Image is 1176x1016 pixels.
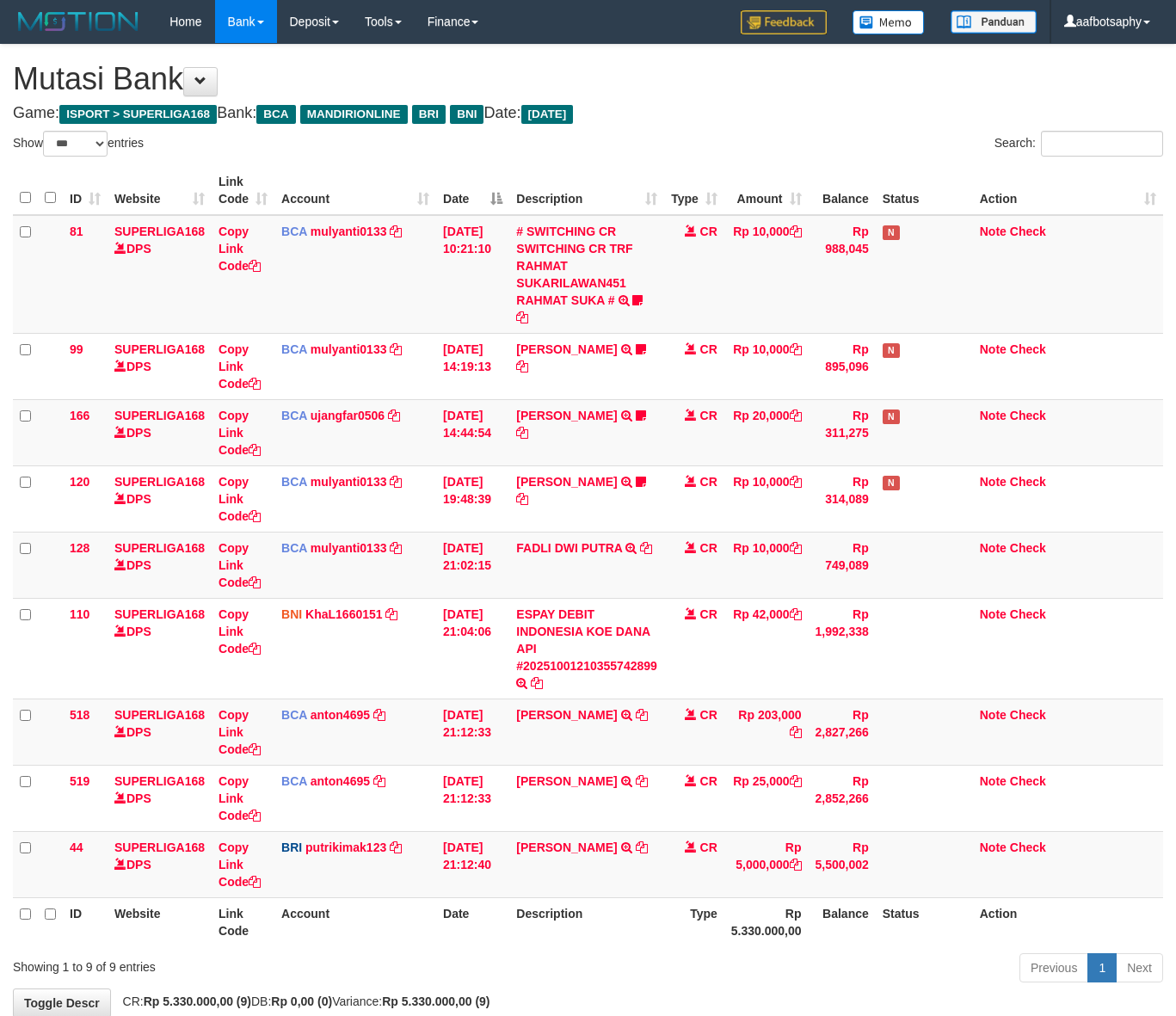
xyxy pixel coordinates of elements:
a: Copy Rp 10,000 to clipboard [790,541,802,555]
a: Copy mulyanti0133 to clipboard [390,475,402,489]
td: Rp 311,275 [809,399,876,465]
img: MOTION_logo.png [13,9,144,34]
a: mulyanti0133 [311,225,387,238]
th: Account: activate to sort column ascending [274,166,436,215]
td: [DATE] 19:48:39 [436,465,509,532]
a: [PERSON_NAME] [516,409,617,422]
a: Copy putrikimak123 to clipboard [390,841,402,854]
td: Rp 895,096 [809,333,876,399]
a: SUPERLIGA168 [114,774,205,788]
th: Type [664,897,724,946]
a: Copy Link Code [219,225,261,273]
span: CR [700,774,717,788]
td: DPS [108,215,212,334]
a: Copy Link Code [219,342,261,391]
a: Next [1116,953,1163,982]
span: CR [700,475,717,489]
span: 44 [70,841,83,854]
span: BRI [412,105,446,124]
a: FADLI DWI PUTRA [516,541,622,555]
a: ujangfar0506 [311,409,385,422]
a: Copy mulyanti0133 to clipboard [390,541,402,555]
th: Description: activate to sort column ascending [509,166,664,215]
td: Rp 10,000 [724,215,809,334]
th: Type: activate to sort column ascending [664,166,724,215]
span: BRI [281,841,302,854]
span: BCA [256,105,295,124]
th: Amount: activate to sort column ascending [724,166,809,215]
span: Has Note [883,225,900,240]
span: BCA [281,409,307,422]
a: Copy mulyanti0133 to clipboard [390,342,402,356]
a: Copy Link Code [219,409,261,457]
a: ESPAY DEBIT INDONESIA KOE DANA API #20251001210355742899 [516,607,657,673]
td: Rp 988,045 [809,215,876,334]
a: SUPERLIGA168 [114,708,205,722]
td: [DATE] 14:44:54 [436,399,509,465]
span: BCA [281,342,307,356]
th: Status [876,897,973,946]
a: Copy ESPAY DEBIT INDONESIA KOE DANA API #20251001210355742899 to clipboard [531,676,543,690]
span: [DATE] [521,105,574,124]
a: SUPERLIGA168 [114,409,205,422]
span: 518 [70,708,89,722]
a: Note [980,541,1007,555]
span: BCA [281,225,307,238]
h1: Mutasi Bank [13,62,1163,96]
td: Rp 5,000,000 [724,831,809,897]
span: BCA [281,708,307,722]
td: DPS [108,699,212,765]
th: Link Code [212,897,274,946]
a: Note [980,708,1007,722]
a: SUPERLIGA168 [114,541,205,555]
a: Copy AKBAR SAPUTR to clipboard [516,492,528,506]
a: mulyanti0133 [311,475,387,489]
a: Copy Rp 10,000 to clipboard [790,475,802,489]
a: Note [980,225,1007,238]
a: Check [1010,774,1046,788]
a: Note [980,841,1007,854]
span: CR [700,409,717,422]
th: ID [63,897,108,946]
span: 519 [70,774,89,788]
a: Check [1010,708,1046,722]
th: Website [108,897,212,946]
a: Copy Rp 42,000 to clipboard [790,607,802,621]
a: Check [1010,225,1046,238]
span: CR [700,225,717,238]
th: Link Code: activate to sort column ascending [212,166,274,215]
label: Show entries [13,131,144,157]
a: mulyanti0133 [311,342,387,356]
span: CR [700,541,717,555]
span: BCA [281,541,307,555]
th: Website: activate to sort column ascending [108,166,212,215]
input: Search: [1041,131,1163,157]
a: Check [1010,607,1046,621]
a: [PERSON_NAME] [516,475,617,489]
span: CR [700,841,717,854]
a: Copy Link Code [219,475,261,523]
a: SUPERLIGA168 [114,342,205,356]
td: DPS [108,765,212,831]
td: [DATE] 21:12:40 [436,831,509,897]
a: Copy FADLI DWI PUTRA to clipboard [640,541,652,555]
a: Note [980,607,1007,621]
h4: Game: Bank: Date: [13,105,1163,122]
a: Copy mulyanti0133 to clipboard [390,225,402,238]
a: # SWITCHING CR SWITCHING CR TRF RAHMAT SUKARILAWAN451 RAHMAT SUKA # [516,225,632,307]
a: [PERSON_NAME] [516,841,617,854]
a: Copy DAVID WIJAYA to clipboard [636,774,648,788]
td: [DATE] 14:19:13 [436,333,509,399]
a: Copy Link Code [219,841,261,889]
a: Previous [1019,953,1088,982]
th: Balance [809,166,876,215]
span: BCA [281,475,307,489]
span: MANDIRIONLINE [300,105,408,124]
th: Date: activate to sort column descending [436,166,509,215]
a: Check [1010,342,1046,356]
a: Copy Link Code [219,541,261,589]
td: [DATE] 21:12:33 [436,699,509,765]
th: Action: activate to sort column ascending [973,166,1163,215]
a: SUPERLIGA168 [114,475,205,489]
th: Rp 5.330.000,00 [724,897,809,946]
